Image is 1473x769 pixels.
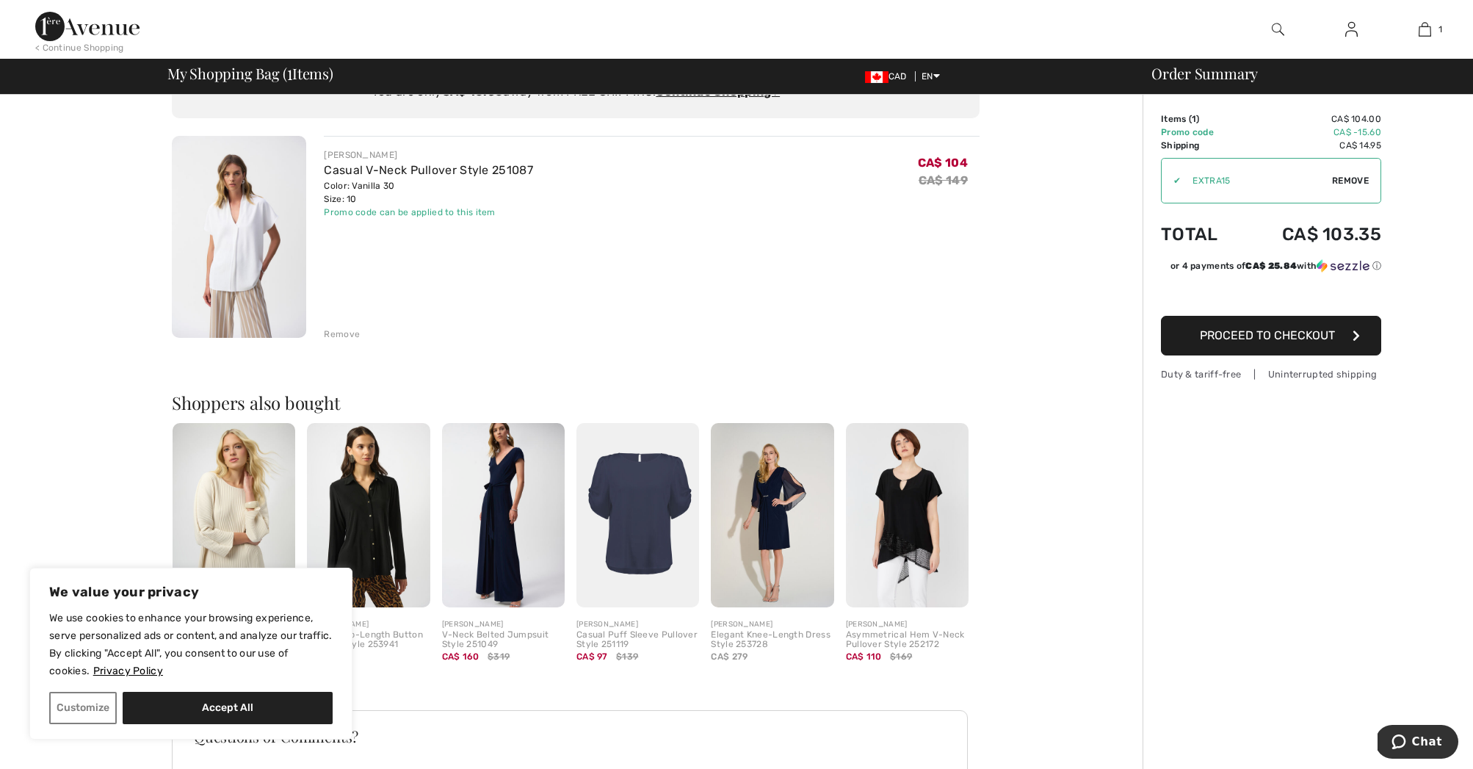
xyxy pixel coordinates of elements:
iframe: PayPal-paypal [1161,278,1381,311]
h2: Shoppers also bought [172,394,980,411]
a: 1 [1389,21,1461,38]
p: We use cookies to enhance your browsing experience, serve personalized ads or content, and analyz... [49,610,333,680]
td: Shipping [1161,139,1241,152]
div: [PERSON_NAME] [324,148,533,162]
div: Asymmetrical Hem V-Neck Pullover Style 252172 [846,630,969,651]
img: V-Neck Belted Jumpsuit Style 251049 [442,423,565,607]
span: Proceed to Checkout [1200,328,1335,342]
div: Casual Puff Sleeve Pullover Style 251119 [576,630,699,651]
div: Remove [324,328,360,341]
img: Pleated Scuba Crepe Boxy Top Style 254210 [173,423,295,607]
span: CA$ 97 [576,651,608,662]
td: CA$ 103.35 [1241,209,1381,259]
div: Duty & tariff-free | Uninterrupted shipping [1161,367,1381,381]
div: or 4 payments of with [1170,259,1381,272]
h3: Questions or Comments? [194,729,946,744]
div: V-Neck Belted Jumpsuit Style 251049 [442,630,565,651]
div: [PERSON_NAME] [846,619,969,630]
s: CA$ 149 [919,173,968,187]
img: Asymmetrical Hem V-Neck Pullover Style 252172 [846,423,969,607]
button: Customize [49,692,117,724]
input: Promo code [1181,159,1332,203]
div: Elegant Knee-Length Dress Style 253728 [711,630,833,651]
a: Sign In [1333,21,1369,39]
td: Total [1161,209,1241,259]
p: We value your privacy [49,583,333,601]
span: CAD [865,71,913,82]
span: My Shopping Bag ( Items) [167,66,333,81]
img: Sezzle [1317,259,1369,272]
iframe: Opens a widget where you can chat to one of our agents [1378,725,1458,762]
span: CA$ 25.84 [1245,261,1297,271]
a: Privacy Policy [93,664,164,678]
img: Canadian Dollar [865,71,888,83]
div: Color: Vanilla 30 Size: 10 [324,179,533,206]
div: ✔ [1162,174,1181,187]
span: CA$ 279 [711,651,748,662]
td: CA$ 104.00 [1241,112,1381,126]
span: $319 [488,650,510,663]
div: We value your privacy [29,568,352,740]
a: Casual V-Neck Pullover Style 251087 [324,163,533,177]
td: Items ( ) [1161,112,1241,126]
div: Promo code can be applied to this item [324,206,533,219]
span: 1 [287,62,292,82]
span: EN [922,71,940,82]
img: Classic Hip-Length Button Closure Style 253941 [307,423,430,607]
span: $169 [890,650,912,663]
div: Order Summary [1134,66,1464,81]
div: [PERSON_NAME] [711,619,833,630]
button: Proceed to Checkout [1161,316,1381,355]
span: CA$ 160 [442,651,479,662]
img: Casual V-Neck Pullover Style 251087 [172,136,306,338]
img: My Bag [1419,21,1431,38]
span: 1 [1438,23,1442,36]
div: [PERSON_NAME] [442,619,565,630]
div: Classic Hip-Length Button Closure Style 253941 [307,630,430,651]
span: $139 [616,650,638,663]
td: Promo code [1161,126,1241,139]
div: [PERSON_NAME] [576,619,699,630]
td: CA$ 14.95 [1241,139,1381,152]
td: CA$ -15.60 [1241,126,1381,139]
span: 1 [1192,114,1196,124]
img: Casual Puff Sleeve Pullover Style 251119 [576,423,699,607]
button: Accept All [123,692,333,724]
div: [PERSON_NAME] [307,619,430,630]
img: search the website [1272,21,1284,38]
img: Elegant Knee-Length Dress Style 253728 [711,423,833,607]
div: or 4 payments ofCA$ 25.84withSezzle Click to learn more about Sezzle [1161,259,1381,278]
span: Remove [1332,174,1369,187]
span: CA$ 104 [918,156,968,170]
img: 1ère Avenue [35,12,140,41]
img: My Info [1345,21,1358,38]
span: CA$ 110 [846,651,882,662]
div: < Continue Shopping [35,41,124,54]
